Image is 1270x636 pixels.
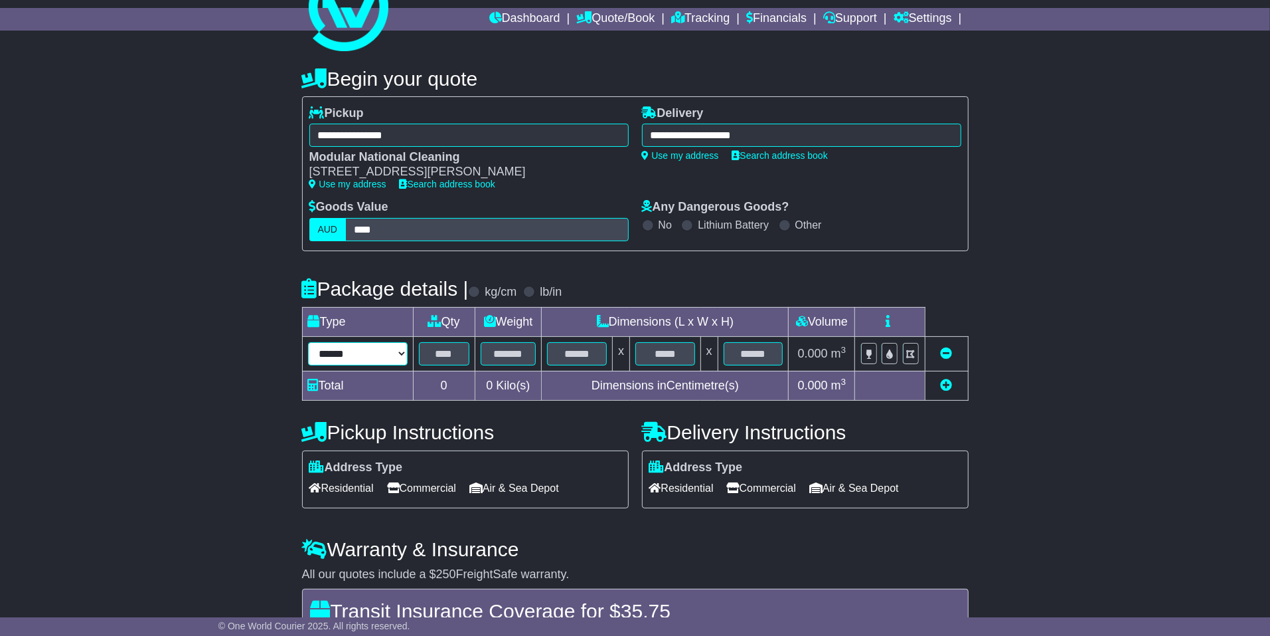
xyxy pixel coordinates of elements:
td: Weight [475,307,542,336]
h4: Pickup Instructions [302,421,629,443]
a: Add new item [941,379,953,392]
span: 0 [486,379,493,392]
label: lb/in [540,285,562,300]
a: Quote/Book [576,8,655,31]
label: Address Type [309,461,403,475]
label: Any Dangerous Goods? [642,200,789,215]
h4: Begin your quote [302,68,969,90]
sup: 3 [841,345,846,355]
span: m [831,347,846,360]
span: 0.000 [798,379,828,392]
td: x [613,336,630,371]
sup: 3 [841,377,846,387]
span: 35.75 [621,600,671,622]
label: Other [795,219,822,231]
td: x [700,336,718,371]
td: Qty [413,307,475,336]
span: Residential [309,478,374,498]
span: Commercial [387,478,456,498]
label: AUD [309,218,347,241]
a: Tracking [671,8,730,31]
td: Volume [789,307,855,336]
label: Address Type [649,461,743,475]
span: m [831,379,846,392]
label: Pickup [309,106,364,121]
h4: Warranty & Insurance [302,538,969,560]
label: Delivery [642,106,704,121]
a: Settings [894,8,952,31]
a: Use my address [642,150,719,161]
a: Search address book [732,150,828,161]
span: Air & Sea Depot [809,478,899,498]
a: Remove this item [941,347,953,360]
h4: Package details | [302,278,469,300]
span: 250 [436,568,456,581]
span: Air & Sea Depot [469,478,559,498]
h4: Transit Insurance Coverage for $ [311,600,960,622]
td: Dimensions in Centimetre(s) [542,371,789,400]
a: Dashboard [489,8,560,31]
td: Type [302,307,413,336]
span: Commercial [727,478,796,498]
a: Use my address [309,179,386,189]
div: Modular National Cleaning [309,150,615,165]
td: Total [302,371,413,400]
div: [STREET_ADDRESS][PERSON_NAME] [309,165,615,179]
a: Support [823,8,877,31]
a: Search address book [400,179,495,189]
span: © One World Courier 2025. All rights reserved. [218,621,410,631]
td: Dimensions (L x W x H) [542,307,789,336]
div: All our quotes include a $ FreightSafe warranty. [302,568,969,582]
span: 0.000 [798,347,828,360]
a: Financials [746,8,807,31]
label: Lithium Battery [698,219,769,231]
span: Residential [649,478,714,498]
td: Kilo(s) [475,371,542,400]
td: 0 [413,371,475,400]
h4: Delivery Instructions [642,421,969,443]
label: No [659,219,672,231]
label: kg/cm [485,285,516,300]
label: Goods Value [309,200,388,215]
